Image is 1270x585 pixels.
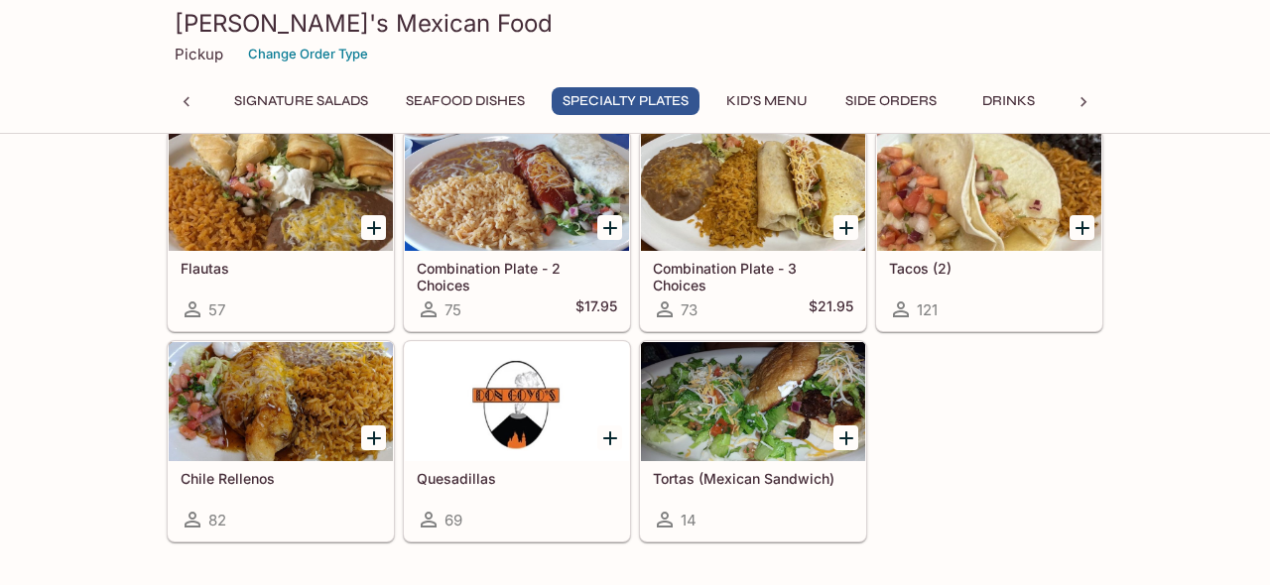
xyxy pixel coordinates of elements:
[715,87,819,115] button: Kid's Menu
[404,131,630,331] a: Combination Plate - 2 Choices75$17.95
[444,511,462,529] span: 69
[405,132,629,251] div: Combination Plate - 2 Choices
[168,341,394,541] a: Chile Rellenos82
[834,87,948,115] button: Side Orders
[876,131,1102,331] a: Tacos (2)121
[917,300,938,319] span: 121
[169,342,393,461] div: Chile Rellenos
[681,300,698,319] span: 73
[575,297,617,321] h5: $17.95
[181,260,381,277] h5: Flautas
[640,131,866,331] a: Combination Plate - 3 Choices73$21.95
[169,132,393,251] div: Flautas
[681,511,697,529] span: 14
[175,8,1095,39] h3: [PERSON_NAME]'s Mexican Food
[208,511,226,529] span: 82
[239,39,377,69] button: Change Order Type
[208,300,225,319] span: 57
[395,87,536,115] button: Seafood Dishes
[641,132,865,251] div: Combination Plate - 3 Choices
[877,132,1101,251] div: Tacos (2)
[833,215,858,240] button: Add Combination Plate - 3 Choices
[833,425,858,450] button: Add Tortas (Mexican Sandwich)
[168,131,394,331] a: Flautas57
[444,300,461,319] span: 75
[653,260,853,292] h5: Combination Plate - 3 Choices
[653,470,853,487] h5: Tortas (Mexican Sandwich)
[597,425,622,450] button: Add Quesadillas
[361,215,386,240] button: Add Flautas
[963,87,1053,115] button: Drinks
[1070,215,1094,240] button: Add Tacos (2)
[889,260,1089,277] h5: Tacos (2)
[597,215,622,240] button: Add Combination Plate - 2 Choices
[175,45,223,63] p: Pickup
[361,425,386,450] button: Add Chile Rellenos
[181,470,381,487] h5: Chile Rellenos
[417,470,617,487] h5: Quesadillas
[641,342,865,461] div: Tortas (Mexican Sandwich)
[417,260,617,292] h5: Combination Plate - 2 Choices
[223,87,379,115] button: Signature Salads
[640,341,866,541] a: Tortas (Mexican Sandwich)14
[405,342,629,461] div: Quesadillas
[552,87,699,115] button: Specialty Plates
[404,341,630,541] a: Quesadillas69
[809,297,853,321] h5: $21.95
